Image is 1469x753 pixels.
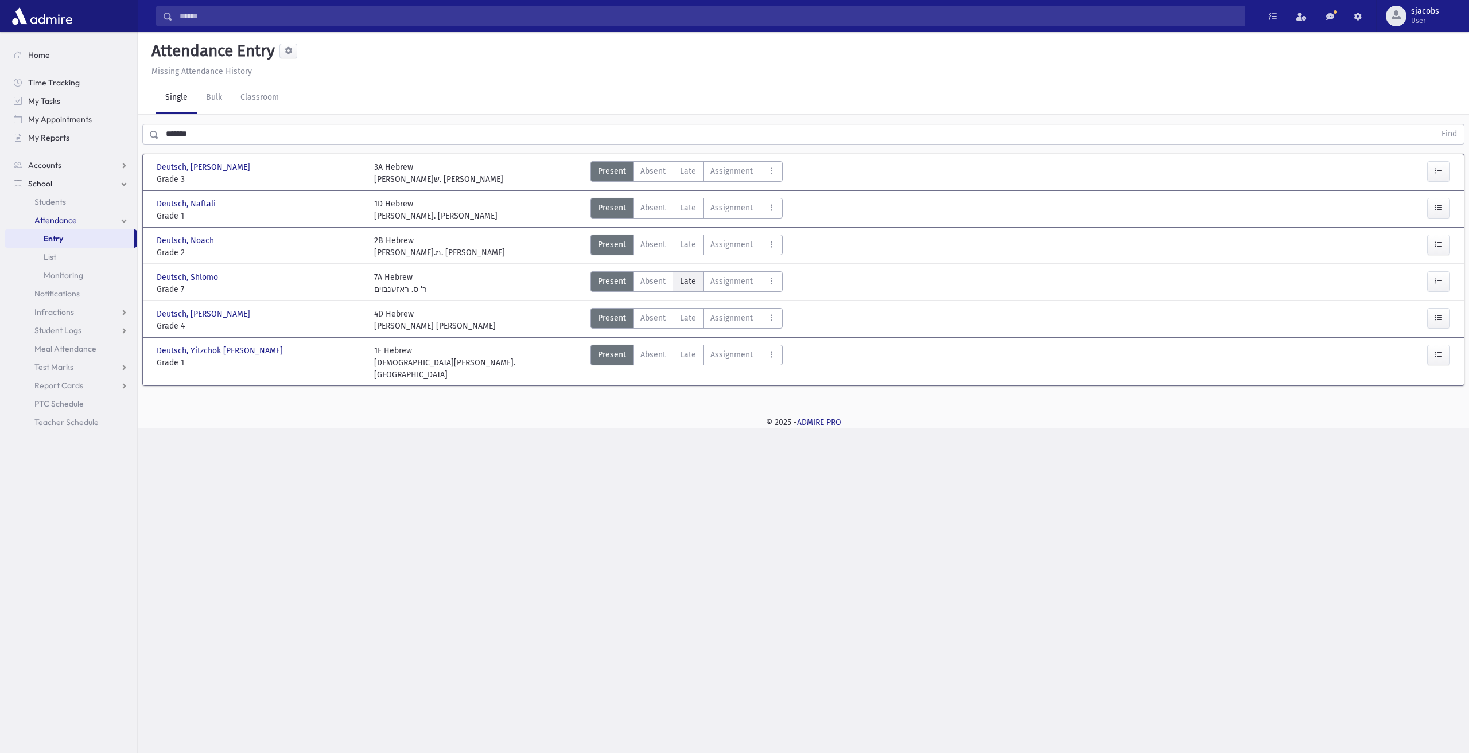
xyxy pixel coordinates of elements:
[34,380,83,391] span: Report Cards
[5,395,137,413] a: PTC Schedule
[157,161,252,173] span: Deutsch, [PERSON_NAME]
[374,161,503,185] div: 3A Hebrew [PERSON_NAME]ש. [PERSON_NAME]
[680,349,696,361] span: Late
[640,312,666,324] span: Absent
[680,239,696,251] span: Late
[590,345,783,381] div: AttTypes
[680,202,696,214] span: Late
[5,174,137,193] a: School
[34,362,73,372] span: Test Marks
[710,312,753,324] span: Assignment
[157,345,285,357] span: Deutsch, Yitzchok [PERSON_NAME]
[5,413,137,431] a: Teacher Schedule
[590,161,783,185] div: AttTypes
[1435,124,1464,144] button: Find
[5,284,137,303] a: Notifications
[680,275,696,287] span: Late
[28,96,60,106] span: My Tasks
[34,325,81,335] span: Student Logs
[34,197,66,207] span: Students
[374,308,496,332] div: 4D Hebrew [PERSON_NAME] [PERSON_NAME]
[44,252,56,262] span: List
[598,239,626,251] span: Present
[157,247,363,259] span: Grade 2
[5,229,134,248] a: Entry
[28,114,92,124] span: My Appointments
[157,357,363,369] span: Grade 1
[5,73,137,92] a: Time Tracking
[590,198,783,222] div: AttTypes
[598,275,626,287] span: Present
[157,320,363,332] span: Grade 4
[590,308,783,332] div: AttTypes
[797,418,841,427] a: ADMIRE PRO
[640,239,666,251] span: Absent
[28,77,80,88] span: Time Tracking
[156,82,197,114] a: Single
[157,271,220,283] span: Deutsch, Shlomo
[590,235,783,259] div: AttTypes
[5,156,137,174] a: Accounts
[157,198,218,210] span: Deutsch, Naftali
[5,128,137,147] a: My Reports
[5,248,137,266] a: List
[197,82,231,114] a: Bulk
[5,358,137,376] a: Test Marks
[5,110,137,128] a: My Appointments
[590,271,783,295] div: AttTypes
[640,165,666,177] span: Absent
[147,67,252,76] a: Missing Attendance History
[157,210,363,222] span: Grade 1
[5,211,137,229] a: Attendance
[28,50,50,60] span: Home
[5,92,137,110] a: My Tasks
[34,288,80,299] span: Notifications
[173,6,1245,26] input: Search
[147,41,275,61] h5: Attendance Entry
[34,344,96,354] span: Meal Attendance
[598,349,626,361] span: Present
[157,235,216,247] span: Deutsch, Noach
[5,46,137,64] a: Home
[1411,16,1439,25] span: User
[598,202,626,214] span: Present
[710,239,753,251] span: Assignment
[5,266,137,284] a: Monitoring
[680,312,696,324] span: Late
[640,202,666,214] span: Absent
[28,132,69,143] span: My Reports
[34,399,84,409] span: PTC Schedule
[1411,7,1439,16] span: sjacobs
[374,198,498,222] div: 1D Hebrew [PERSON_NAME]. [PERSON_NAME]
[374,345,580,381] div: 1E Hebrew [DEMOGRAPHIC_DATA][PERSON_NAME]. [GEOGRAPHIC_DATA]
[28,160,61,170] span: Accounts
[5,340,137,358] a: Meal Attendance
[34,307,74,317] span: Infractions
[374,271,427,295] div: 7A Hebrew ר' ס. ראזענבוים
[5,303,137,321] a: Infractions
[156,416,1451,428] div: © 2025 -
[9,5,75,28] img: AdmirePro
[34,417,99,427] span: Teacher Schedule
[640,275,666,287] span: Absent
[374,235,505,259] div: 2B Hebrew [PERSON_NAME].מ. [PERSON_NAME]
[598,312,626,324] span: Present
[680,165,696,177] span: Late
[710,275,753,287] span: Assignment
[640,349,666,361] span: Absent
[5,193,137,211] a: Students
[5,376,137,395] a: Report Cards
[44,233,63,244] span: Entry
[151,67,252,76] u: Missing Attendance History
[710,202,753,214] span: Assignment
[28,178,52,189] span: School
[157,283,363,295] span: Grade 7
[710,349,753,361] span: Assignment
[157,173,363,185] span: Grade 3
[34,215,77,225] span: Attendance
[5,321,137,340] a: Student Logs
[157,308,252,320] span: Deutsch, [PERSON_NAME]
[598,165,626,177] span: Present
[44,270,83,280] span: Monitoring
[231,82,288,114] a: Classroom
